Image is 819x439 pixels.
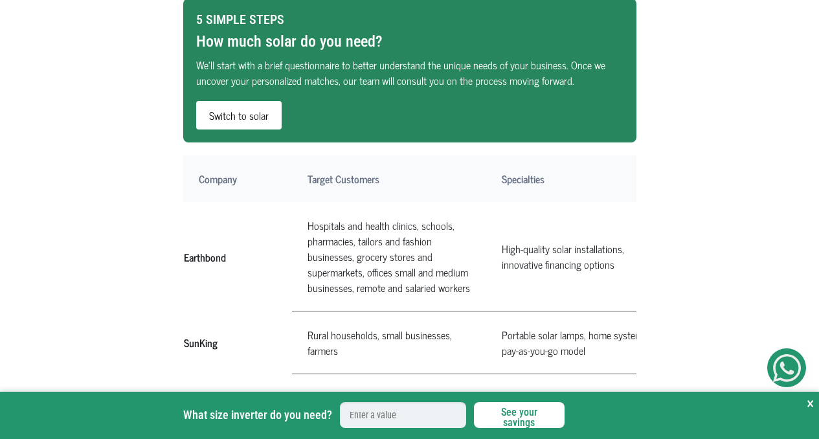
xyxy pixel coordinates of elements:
[183,407,332,423] label: What size inverter do you need?
[292,202,486,311] td: Hospitals and health clinics, schools, pharmacies, tailors and fashion businesses, grocery stores...
[183,311,292,374] th: SunKing
[183,374,292,437] th: Arnergy
[292,311,486,374] td: Rural households, small businesses, farmers
[196,32,623,51] h3: How much solar do you need?
[807,392,814,415] button: Close Sticky CTA
[292,155,486,202] th: Target Customers
[340,402,466,428] input: Enter a value
[196,57,623,88] p: We’ll start with a brief questionnaire to better understand the unique needs of your business. On...
[474,402,565,428] button: See your savings
[486,311,680,374] td: Portable solar lamps, home systems, pay-as-you-go model
[773,354,801,382] img: Get Started On Earthbond Via Whatsapp
[292,374,486,437] td: Homes, schools, hospitals, small businesses
[486,155,680,202] th: Specialties
[486,202,680,311] td: High-quality solar installations, innovative financing options
[486,374,680,437] td: Solar energy systems, smart energy management
[196,101,282,129] a: Switch to solar
[196,12,623,27] h5: 5 SIMPLE STEPS
[183,202,292,311] th: Earthbond
[183,155,292,202] th: Company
